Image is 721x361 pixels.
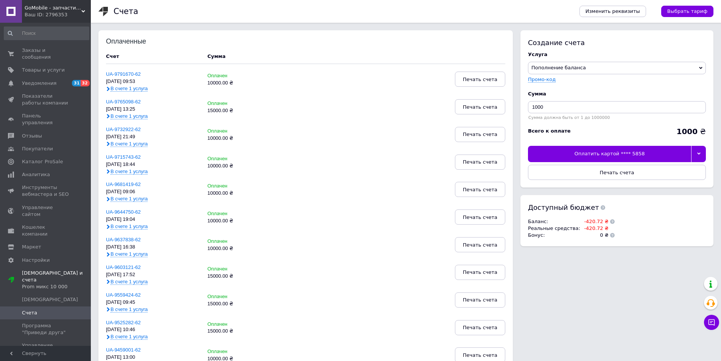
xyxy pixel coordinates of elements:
[455,99,505,114] button: Печать счета
[22,322,70,336] span: Программа "Приведи друга"
[207,328,271,334] div: 15000.00 ₴
[455,209,505,225] button: Печать счета
[22,113,70,126] span: Панель управления
[22,47,70,61] span: Заказы и сообщения
[528,101,706,113] input: Введите сумму
[106,264,141,270] a: UA-9603121-62
[207,266,271,272] div: Оплачен
[528,38,706,47] div: Создание счета
[579,6,646,17] a: Изменить реквизиты
[22,296,78,303] span: [DEMOGRAPHIC_DATA]
[207,218,271,224] div: 10000.00 ₴
[528,128,571,134] div: Всего к оплате
[106,99,141,105] a: UA-9765098-62
[676,128,706,135] div: ₴
[528,203,599,212] span: Доступный бюджет
[207,53,226,60] div: Сумма
[81,80,89,86] span: 32
[207,183,271,189] div: Оплачен
[661,6,713,17] a: Выбрать тариф
[455,72,505,87] button: Печать счета
[207,101,271,106] div: Оплачен
[106,209,141,215] a: UA-9644750-62
[72,80,81,86] span: 31
[207,136,271,141] div: 10000.00 ₴
[528,146,691,162] div: Оплатить картой **** 5858
[455,237,505,252] button: Печать счета
[22,184,70,198] span: Инструменты вебмастера и SEO
[528,51,706,58] div: Услуга
[106,355,200,360] div: [DATE] 13:00
[528,218,580,225] td: Баланс :
[580,225,609,232] td: -420.72 ₴
[111,169,148,175] span: В счете 1 услуга
[207,349,271,355] div: Оплачен
[207,322,271,327] div: Оплачен
[207,246,271,252] div: 10000.00 ₴
[600,170,634,175] span: Печать счета
[22,270,91,291] span: [DEMOGRAPHIC_DATA] и счета
[111,141,148,147] span: В счете 1 услуга
[455,292,505,308] button: Печать счета
[463,159,497,165] span: Печать счета
[111,334,148,340] span: В счете 1 услуга
[531,65,586,70] span: Пополнение баланса
[528,232,580,239] td: Бонус :
[106,134,200,140] div: [DATE] 21:49
[207,80,271,86] div: 10000.00 ₴
[106,181,141,187] a: UA-9681419-62
[114,7,138,16] h1: Счета
[106,292,141,298] a: UA-9559424-62
[207,239,271,244] div: Оплачен
[207,108,271,114] div: 15000.00 ₴
[207,156,271,162] div: Оплачен
[111,251,148,257] span: В счете 1 услуга
[106,127,141,132] a: UA-9732922-62
[528,77,556,82] label: Промо-код
[22,158,63,165] span: Каталог ProSale
[207,73,271,79] div: Оплачен
[22,283,91,290] div: Prom микс 10 000
[22,309,37,316] span: Счета
[106,189,200,195] div: [DATE] 09:06
[22,93,70,106] span: Показатели работы компании
[22,133,42,139] span: Отзывы
[22,67,65,73] span: Товары и услуги
[106,320,141,325] a: UA-9525282-62
[676,127,698,136] b: 1000
[207,191,271,196] div: 10000.00 ₴
[455,320,505,335] button: Печать счета
[106,300,200,305] div: [DATE] 09:45
[207,301,271,307] div: 15000.00 ₴
[25,11,91,18] div: Ваш ID: 2796353
[106,217,200,222] div: [DATE] 19:04
[22,257,50,264] span: Настройки
[106,327,200,333] div: [DATE] 10:46
[22,244,41,250] span: Маркет
[22,171,50,178] span: Аналитика
[528,115,706,120] div: Сумма должна быть от 1 до 1000000
[528,165,706,180] button: Печать счета
[106,38,156,45] div: Оплаченные
[106,53,200,60] div: Счет
[106,347,141,353] a: UA-9459001-62
[463,187,497,192] span: Печать счета
[111,86,148,92] span: В счете 1 услуга
[463,214,497,220] span: Печать счета
[22,342,70,356] span: Управление картами
[580,232,609,239] td: 0 ₴
[463,77,497,82] span: Печать счета
[586,8,640,15] span: Изменить реквизиты
[455,127,505,142] button: Печать счета
[704,315,719,330] button: Чат с покупателем
[207,128,271,134] div: Оплачен
[111,196,148,202] span: В счете 1 услуга
[22,224,70,238] span: Кошелек компании
[463,297,497,303] span: Печать счета
[22,204,70,218] span: Управление сайтом
[463,269,497,275] span: Печать счета
[106,79,200,84] div: [DATE] 09:53
[580,218,609,225] td: -420.72 ₴
[25,5,81,11] span: GoMobile - запчасти для мобильных телефонов и планшетов.
[528,225,580,232] td: Реальные средства :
